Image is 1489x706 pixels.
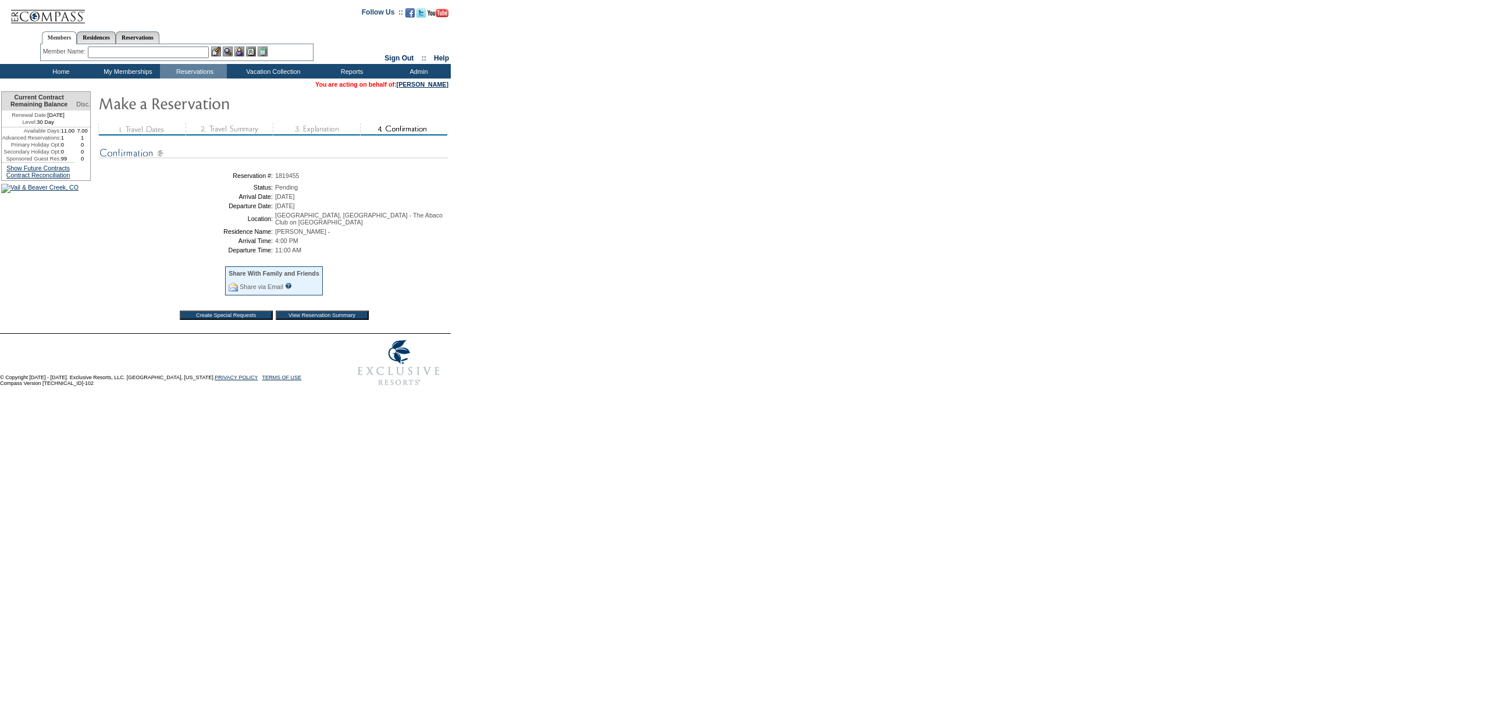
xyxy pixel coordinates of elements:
a: Follow us on Twitter [416,12,426,19]
div: Share With Family and Friends [229,270,319,277]
td: 11.00 [61,127,75,134]
img: step4_state2.gif [360,123,447,136]
span: 11:00 AM [275,247,301,254]
input: View Reservation Summary [276,311,369,320]
a: Contract Reconciliation [6,172,70,179]
td: Departure Date: [102,202,273,209]
td: Current Contract Remaining Balance [2,92,74,110]
td: 7.00 [74,127,90,134]
span: Renewal Date: [12,112,47,119]
input: What is this? [285,283,292,289]
td: Secondary Holiday Opt: [2,148,61,155]
span: Disc. [76,101,90,108]
img: b_calculator.gif [258,47,268,56]
span: :: [422,54,426,62]
td: 30 Day [2,119,74,127]
img: Become our fan on Facebook [405,8,415,17]
td: [DATE] [2,110,74,119]
td: Reports [317,64,384,79]
td: 0 [74,155,90,162]
td: 0 [61,141,75,148]
td: Arrival Date: [102,193,273,200]
a: Show Future Contracts [6,165,70,172]
a: Help [434,54,449,62]
span: Pending [275,184,298,191]
img: Exclusive Resorts [347,334,451,392]
img: b_edit.gif [211,47,221,56]
img: step3_state3.gif [273,123,360,136]
a: Sign Out [384,54,414,62]
td: 0 [74,148,90,155]
td: Follow Us :: [362,7,403,21]
td: My Memberships [93,64,160,79]
td: 1 [74,134,90,141]
td: Sponsored Guest Res: [2,155,61,162]
td: Admin [384,64,451,79]
td: Home [26,64,93,79]
td: 1 [61,134,75,141]
td: Advanced Reservations: [2,134,61,141]
td: 0 [74,141,90,148]
img: Follow us on Twitter [416,8,426,17]
span: [PERSON_NAME] - [275,228,330,235]
td: Vacation Collection [227,64,317,79]
img: View [223,47,233,56]
a: Residences [77,31,116,44]
td: 99 [61,155,75,162]
td: Reservations [160,64,227,79]
span: [GEOGRAPHIC_DATA], [GEOGRAPHIC_DATA] - The Abaco Club on [GEOGRAPHIC_DATA] [275,212,443,226]
a: TERMS OF USE [262,375,302,380]
td: Status: [102,184,273,191]
td: 0 [61,148,75,155]
img: step2_state3.gif [186,123,273,136]
input: Create Special Requests [180,311,273,320]
span: [DATE] [275,202,295,209]
span: [DATE] [275,193,295,200]
a: Become our fan on Facebook [405,12,415,19]
a: PRIVACY POLICY [215,375,258,380]
td: Departure Time: [102,247,273,254]
img: Impersonate [234,47,244,56]
td: Primary Holiday Opt: [2,141,61,148]
a: Members [42,31,77,44]
img: Make Reservation [98,91,331,115]
img: Reservations [246,47,256,56]
a: Subscribe to our YouTube Channel [428,12,448,19]
div: Member Name: [43,47,88,56]
img: Vail & Beaver Creek, CO [1,184,79,193]
a: [PERSON_NAME] [397,81,448,88]
img: step1_state3.gif [98,123,186,136]
td: Available Days: [2,127,61,134]
a: Reservations [116,31,159,44]
span: You are acting on behalf of: [315,81,448,88]
a: Share via Email [240,283,283,290]
span: 1819455 [275,172,300,179]
td: Reservation #: [102,172,273,179]
span: Level: [22,119,37,126]
img: Subscribe to our YouTube Channel [428,9,448,17]
td: Residence Name: [102,228,273,235]
span: 4:00 PM [275,237,298,244]
td: Location: [102,212,273,226]
td: Arrival Time: [102,237,273,244]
